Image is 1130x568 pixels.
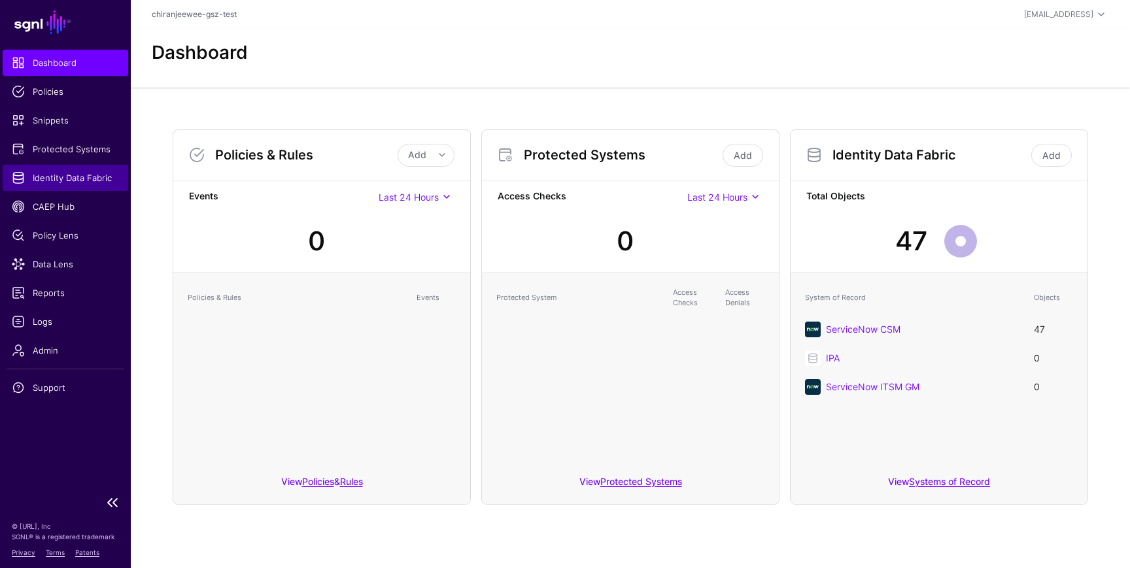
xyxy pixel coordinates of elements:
[3,165,128,191] a: Identity Data Fabric
[600,476,682,487] a: Protected Systems
[490,280,666,315] th: Protected System
[895,222,927,261] div: 47
[46,548,65,556] a: Terms
[12,315,119,328] span: Logs
[1031,144,1072,167] a: Add
[173,467,470,504] div: View &
[189,189,379,205] strong: Events
[1027,344,1080,373] td: 0
[410,280,462,315] th: Events
[340,476,363,487] a: Rules
[3,136,128,162] a: Protected Systems
[12,200,119,213] span: CAEP Hub
[308,222,325,261] div: 0
[1027,373,1080,401] td: 0
[826,352,840,363] a: IPA
[12,171,119,184] span: Identity Data Fabric
[152,9,237,19] a: chiranjeewee-gsz-test
[12,286,119,299] span: Reports
[1027,315,1080,344] td: 47
[152,42,248,64] h2: Dashboard
[1027,280,1080,315] th: Objects
[617,222,634,261] div: 0
[805,379,821,395] img: svg+xml;base64,PHN2ZyB3aWR0aD0iNjQiIGhlaWdodD0iNjQiIHZpZXdCb3g9IjAgMCA2NCA2NCIgZmlsbD0ibm9uZSIgeG...
[723,144,763,167] a: Add
[3,193,128,220] a: CAEP Hub
[3,50,128,76] a: Dashboard
[8,8,123,37] a: SGNL
[1024,8,1093,20] div: [EMAIL_ADDRESS]
[408,149,426,160] span: Add
[498,189,687,205] strong: Access Checks
[687,192,747,203] span: Last 24 Hours
[909,476,990,487] a: Systems of Record
[3,309,128,335] a: Logs
[3,280,128,306] a: Reports
[719,280,771,315] th: Access Denials
[806,189,1072,205] strong: Total Objects
[215,147,398,163] h3: Policies & Rules
[12,229,119,242] span: Policy Lens
[12,344,119,357] span: Admin
[12,381,119,394] span: Support
[832,147,1029,163] h3: Identity Data Fabric
[3,337,128,363] a: Admin
[75,548,99,556] a: Patents
[12,142,119,156] span: Protected Systems
[826,324,900,335] a: ServiceNow CSM
[805,322,821,337] img: svg+xml;base64,PHN2ZyB3aWR0aD0iNjQiIGhlaWdodD0iNjQiIHZpZXdCb3g9IjAgMCA2NCA2NCIgZmlsbD0ibm9uZSIgeG...
[3,251,128,277] a: Data Lens
[798,280,1027,315] th: System of Record
[666,280,719,315] th: Access Checks
[12,531,119,542] p: SGNL® is a registered trademark
[12,521,119,531] p: © [URL], Inc
[12,56,119,69] span: Dashboard
[482,467,779,504] div: View
[302,476,334,487] a: Policies
[181,280,410,315] th: Policies & Rules
[379,192,439,203] span: Last 24 Hours
[12,258,119,271] span: Data Lens
[12,548,35,556] a: Privacy
[3,222,128,248] a: Policy Lens
[524,147,720,163] h3: Protected Systems
[3,107,128,133] a: Snippets
[826,381,919,392] a: ServiceNow ITSM GM
[3,78,128,105] a: Policies
[12,114,119,127] span: Snippets
[12,85,119,98] span: Policies
[791,467,1087,504] div: View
